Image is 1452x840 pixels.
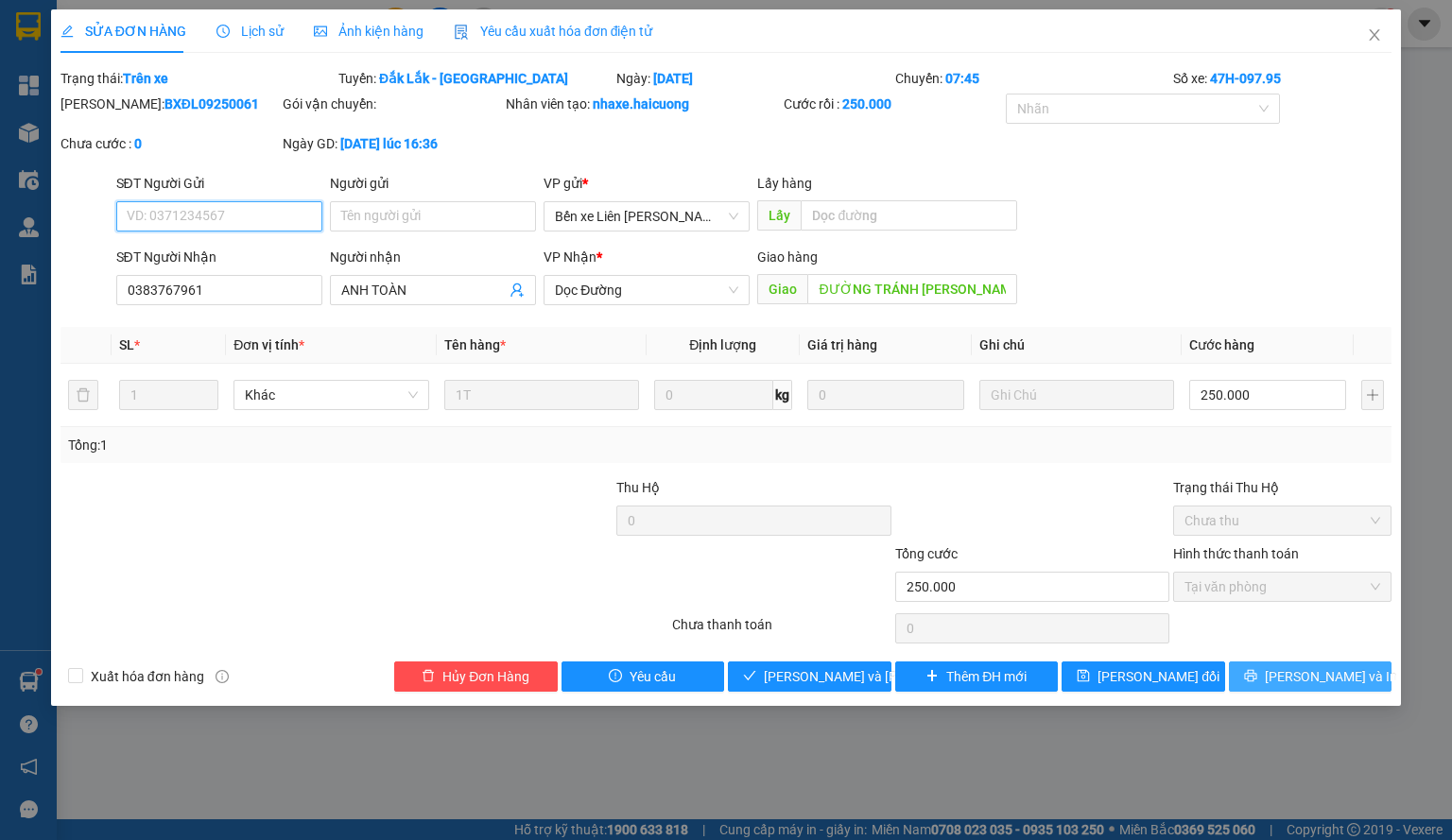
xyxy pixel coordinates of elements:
span: Yêu cầu xuất hóa đơn điện tử [454,24,653,39]
div: Cước rồi : [784,94,1002,114]
input: 0 [807,380,964,410]
span: clock-circle [216,25,230,38]
span: [PERSON_NAME] và [PERSON_NAME] hàng [764,666,1019,687]
button: exclamation-circleYêu cầu [562,661,725,692]
div: Người nhận [330,247,536,267]
span: edit [60,25,74,38]
span: kg [773,380,792,410]
div: Trạng thái Thu Hộ [1173,477,1391,498]
button: save[PERSON_NAME] đổi [1062,661,1225,692]
span: SỬA ĐƠN HÀNG [60,24,186,39]
span: Khác [245,381,417,409]
span: SL [119,337,134,352]
div: Chuyến: [893,68,1171,89]
span: printer [1244,669,1257,684]
div: VP gửi [544,173,750,194]
button: plus [1361,380,1384,410]
span: delete [422,669,435,684]
button: check[PERSON_NAME] và [PERSON_NAME] hàng [728,661,891,692]
span: Tên hàng [444,337,506,352]
span: Định lượng [689,337,756,352]
input: VD: Bàn, Ghế [444,380,639,410]
div: Người gửi [330,173,536,194]
img: icon [454,25,469,40]
div: [PERSON_NAME]: [60,94,279,114]
div: Trạng thái: [59,68,337,89]
span: Lấy [757,200,801,231]
span: Hủy Đơn Hàng [442,666,529,687]
b: 07:45 [945,71,979,86]
div: SĐT Người Gửi [116,173,322,194]
span: picture [314,25,327,38]
b: 47H-097.95 [1210,71,1281,86]
span: Thêm ĐH mới [946,666,1027,687]
span: Giao hàng [757,249,818,265]
b: Trên xe [123,71,168,86]
span: Bến xe Liên tỉnh Đắk Lắk [555,202,738,231]
span: [PERSON_NAME] đổi [1098,666,1219,687]
span: Xuất hóa đơn hàng [83,666,212,687]
b: Đắk Lắk - [GEOGRAPHIC_DATA] [379,71,568,86]
span: check [743,669,756,684]
span: Dọc Đường [555,276,738,304]
label: Hình thức thanh toán [1173,546,1299,561]
span: [PERSON_NAME] và In [1265,666,1397,687]
span: save [1077,669,1090,684]
div: Nhân viên tạo: [506,94,780,114]
span: Thu Hộ [616,480,660,495]
div: Ngày GD: [283,133,501,154]
div: Tổng: 1 [68,435,562,455]
b: [DATE] [653,71,693,86]
span: exclamation-circle [609,669,622,684]
b: nhaxe.haicuong [593,96,689,111]
span: Chưa thu [1184,506,1380,535]
b: [DATE] lúc 16:36 [340,136,438,151]
button: plusThêm ĐH mới [895,661,1059,692]
div: SĐT Người Nhận [116,247,322,267]
input: Dọc đường [807,274,1017,304]
button: Close [1348,9,1401,62]
span: plus [925,669,939,684]
b: 0 [134,136,142,151]
div: Tuyến: [337,68,614,89]
span: VP Nhận [544,249,596,265]
span: Cước hàng [1189,337,1254,352]
b: 250.000 [842,96,891,111]
th: Ghi chú [972,327,1182,364]
button: printer[PERSON_NAME] và In [1229,661,1392,692]
span: Ảnh kiện hàng [314,24,423,39]
b: BXĐL09250061 [164,96,259,111]
div: Ngày: [614,68,892,89]
div: Số xe: [1171,68,1393,89]
span: close [1367,27,1382,43]
span: Lấy hàng [757,176,812,191]
span: Lịch sử [216,24,284,39]
span: Đơn vị tính [233,337,304,352]
div: Chưa cước : [60,133,279,154]
span: Yêu cầu [630,666,676,687]
button: deleteHủy Đơn Hàng [394,661,558,692]
input: Ghi Chú [979,380,1174,410]
span: Giá trị hàng [807,337,877,352]
input: Dọc đường [801,200,1017,231]
button: delete [68,380,98,410]
div: Gói vận chuyển: [283,94,501,114]
span: Tổng cước [895,546,958,561]
span: Giao [757,274,807,304]
div: Chưa thanh toán [670,614,892,647]
span: Tại văn phòng [1184,573,1380,601]
span: user-add [510,283,525,298]
span: info-circle [216,670,229,683]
